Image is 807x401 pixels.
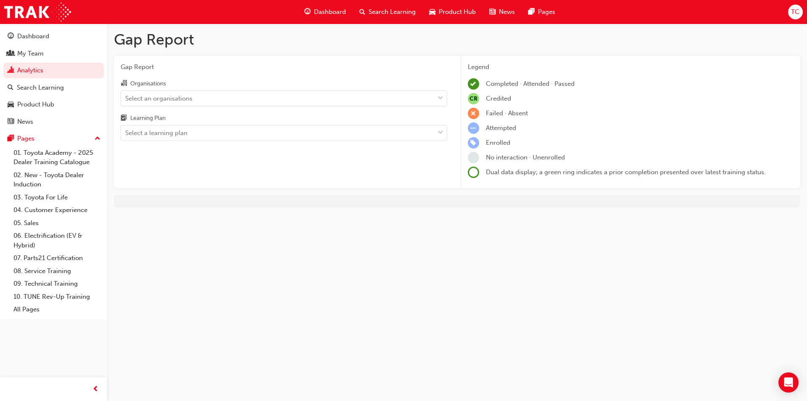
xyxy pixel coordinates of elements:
[528,7,535,17] span: pages-icon
[17,134,34,143] div: Pages
[438,127,443,138] span: down-icon
[17,117,33,127] div: News
[468,152,479,163] span: learningRecordVerb_NONE-icon
[304,7,311,17] span: guage-icon
[422,3,483,21] a: car-iconProduct Hub
[468,78,479,90] span: learningRecordVerb_COMPLETE-icon
[538,7,555,17] span: Pages
[121,62,447,72] span: Gap Report
[8,135,14,143] span: pages-icon
[130,80,166,88] div: Organisations
[121,115,127,122] span: learningplan-icon
[17,83,64,93] div: Search Learning
[10,191,104,204] a: 03. Toyota For Life
[3,131,104,146] button: Pages
[10,290,104,303] a: 10. TUNE Rev-Up Training
[468,108,479,119] span: learningRecordVerb_FAIL-icon
[10,146,104,169] a: 01. Toyota Academy - 2025 Dealer Training Catalogue
[114,30,800,49] h1: Gap Report
[4,3,71,21] img: Trak
[10,252,104,265] a: 07. Parts21 Certification
[486,139,510,146] span: Enrolled
[468,122,479,134] span: learningRecordVerb_ATTEMPT-icon
[17,49,44,58] div: My Team
[10,229,104,252] a: 06. Electrification (EV & Hybrid)
[3,80,104,96] a: Search Learning
[10,265,104,278] a: 08. Service Training
[468,93,479,104] span: null-icon
[429,7,435,17] span: car-icon
[125,128,187,138] div: Select a learning plan
[522,3,562,21] a: pages-iconPages
[8,84,13,92] span: search-icon
[499,7,515,17] span: News
[17,32,49,41] div: Dashboard
[8,50,14,58] span: people-icon
[92,384,99,395] span: prev-icon
[8,67,14,74] span: chart-icon
[10,277,104,290] a: 09. Technical Training
[778,372,799,393] div: Open Intercom Messenger
[489,7,496,17] span: news-icon
[10,217,104,230] a: 05. Sales
[468,62,794,72] div: Legend
[10,303,104,316] a: All Pages
[121,80,127,88] span: organisation-icon
[125,93,193,103] div: Select an organisations
[486,80,575,88] span: Completed · Attended · Passed
[17,100,54,109] div: Product Hub
[468,137,479,149] span: learningRecordVerb_ENROLL-icon
[8,101,14,109] span: car-icon
[788,5,803,19] button: TC
[8,118,14,126] span: news-icon
[486,95,511,102] span: Credited
[10,204,104,217] a: 04. Customer Experience
[438,93,443,104] span: down-icon
[3,46,104,61] a: My Team
[486,109,528,117] span: Failed · Absent
[3,114,104,130] a: News
[3,97,104,112] a: Product Hub
[298,3,353,21] a: guage-iconDashboard
[130,114,166,122] div: Learning Plan
[95,133,100,144] span: up-icon
[3,27,104,131] button: DashboardMy TeamAnalyticsSearch LearningProduct HubNews
[10,169,104,191] a: 02. New - Toyota Dealer Induction
[3,63,104,78] a: Analytics
[3,29,104,44] a: Dashboard
[483,3,522,21] a: news-iconNews
[791,7,799,17] span: TC
[8,33,14,40] span: guage-icon
[486,124,516,132] span: Attempted
[314,7,346,17] span: Dashboard
[486,154,565,161] span: No interaction · Unenrolled
[439,7,476,17] span: Product Hub
[353,3,422,21] a: search-iconSearch Learning
[359,7,365,17] span: search-icon
[369,7,416,17] span: Search Learning
[486,168,766,176] span: Dual data display; a green ring indicates a prior completion presented over latest training status.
